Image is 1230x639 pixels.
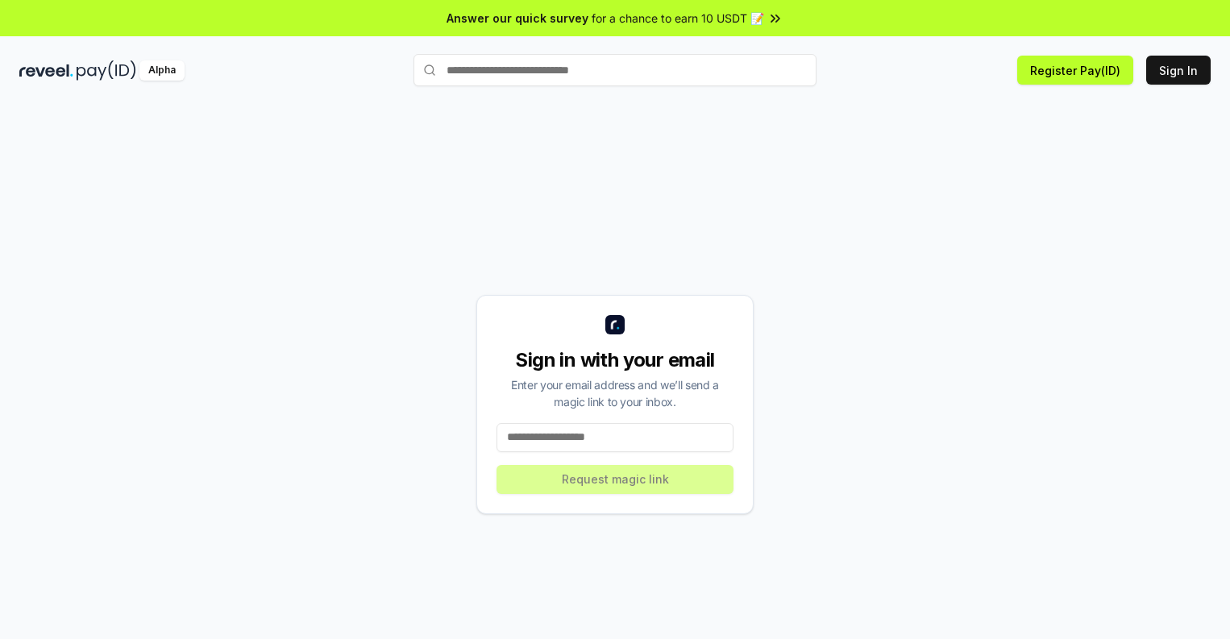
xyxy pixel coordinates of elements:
img: reveel_dark [19,60,73,81]
img: logo_small [605,315,625,334]
button: Sign In [1146,56,1211,85]
img: pay_id [77,60,136,81]
div: Sign in with your email [497,347,733,373]
div: Alpha [139,60,185,81]
button: Register Pay(ID) [1017,56,1133,85]
div: Enter your email address and we’ll send a magic link to your inbox. [497,376,733,410]
span: for a chance to earn 10 USDT 📝 [592,10,764,27]
span: Answer our quick survey [447,10,588,27]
